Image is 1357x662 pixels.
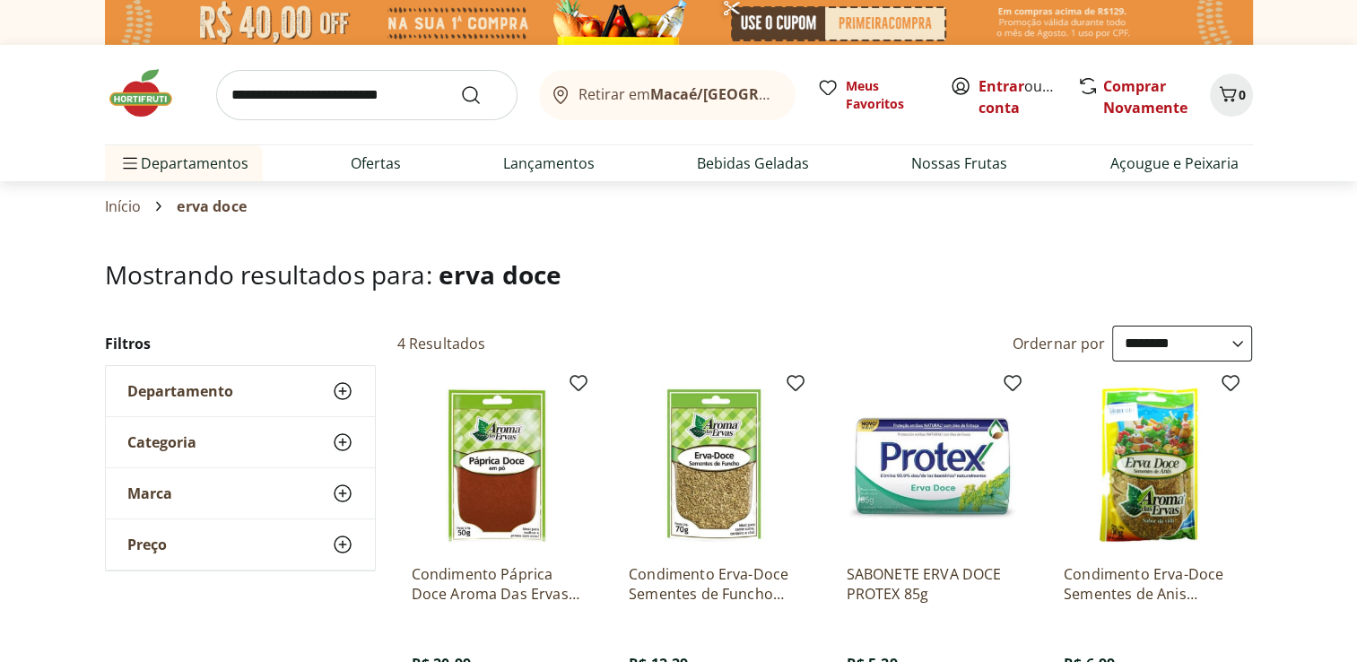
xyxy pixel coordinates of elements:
img: SABONETE ERVA DOCE PROTEX 85g [846,379,1016,550]
img: Condimento Páprica Doce Aroma Das Ervas 50G [412,379,582,550]
a: Lançamentos [503,152,595,174]
a: Entrar [979,76,1024,96]
span: Retirar em [578,86,777,102]
span: Departamento [127,382,233,400]
a: Meus Favoritos [817,77,928,113]
span: erva doce [439,257,561,292]
a: Comprar Novamente [1103,76,1187,118]
a: Bebidas Geladas [697,152,809,174]
button: Categoria [106,417,375,467]
a: Criar conta [979,76,1077,118]
b: Macaé/[GEOGRAPHIC_DATA] [650,84,851,104]
img: Hortifruti [105,66,195,120]
button: Submit Search [460,84,503,106]
span: Marca [127,484,172,502]
a: Condimento Erva-Doce Sementes de Funcho Aroma Das Ervas 70G [629,564,799,604]
img: Condimento Erva-Doce Sementes de Anis Aroma Das Ervas 40G [1064,379,1234,550]
button: Menu [119,142,141,185]
span: Categoria [127,433,196,451]
span: Preço [127,536,167,553]
img: Condimento Erva-Doce Sementes de Funcho Aroma Das Ervas 70G [629,379,799,550]
h1: Mostrando resultados para: [105,260,1253,289]
a: Açougue e Peixaria [1109,152,1238,174]
a: Condimento Páprica Doce Aroma Das Ervas 50G [412,564,582,604]
input: search [216,70,518,120]
span: 0 [1239,86,1246,103]
span: erva doce [177,198,246,214]
button: Retirar emMacaé/[GEOGRAPHIC_DATA] [539,70,796,120]
h2: 4 Resultados [397,334,486,353]
a: Condimento Erva-Doce Sementes de Anis Aroma Das Ervas 40G [1064,564,1234,604]
span: Meus Favoritos [846,77,928,113]
button: Carrinho [1210,74,1253,117]
button: Departamento [106,366,375,416]
span: Departamentos [119,142,248,185]
a: Nossas Frutas [911,152,1007,174]
a: Ofertas [351,152,401,174]
a: Início [105,198,142,214]
button: Marca [106,468,375,518]
h2: Filtros [105,326,376,361]
span: ou [979,75,1058,118]
button: Preço [106,519,375,570]
label: Ordernar por [1013,334,1106,353]
a: SABONETE ERVA DOCE PROTEX 85g [846,564,1016,604]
